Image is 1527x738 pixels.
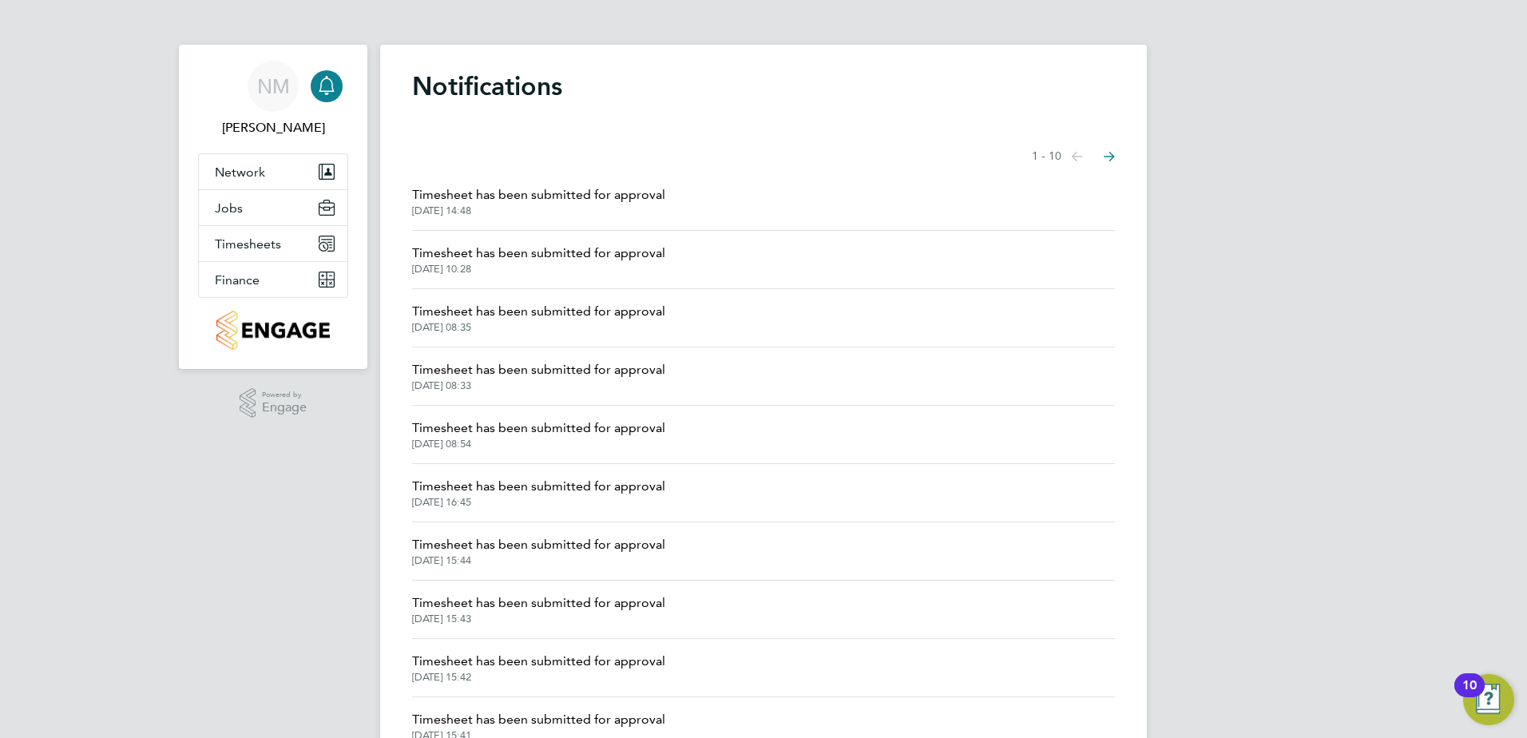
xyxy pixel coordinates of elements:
span: Jobs [215,200,243,216]
span: [DATE] 10:28 [412,263,665,276]
span: [DATE] 08:54 [412,438,665,450]
h1: Notifications [412,70,1115,102]
span: [DATE] 08:33 [412,379,665,392]
span: Timesheet has been submitted for approval [412,593,665,613]
span: Timesheet has been submitted for approval [412,185,665,204]
button: Timesheets [199,226,347,261]
span: Network [215,165,265,180]
span: Timesheet has been submitted for approval [412,419,665,438]
a: Timesheet has been submitted for approval[DATE] 15:42 [412,652,665,684]
button: Open Resource Center, 10 new notifications [1463,674,1514,725]
span: [DATE] 16:45 [412,496,665,509]
span: [DATE] 14:48 [412,204,665,217]
nav: Select page of notifications list [1032,141,1115,173]
a: Timesheet has been submitted for approval[DATE] 08:54 [412,419,665,450]
span: 1 - 10 [1032,149,1061,165]
a: Timesheet has been submitted for approval[DATE] 08:35 [412,302,665,334]
span: [DATE] 08:35 [412,321,665,334]
span: Naomi Mutter [198,118,348,137]
span: Engage [262,401,307,415]
a: Timesheet has been submitted for approval[DATE] 08:33 [412,360,665,392]
button: Network [199,154,347,189]
span: Timesheet has been submitted for approval [412,360,665,379]
a: Timesheet has been submitted for approval[DATE] 10:28 [412,244,665,276]
span: NM [257,76,290,97]
span: Timesheet has been submitted for approval [412,652,665,671]
span: Timesheet has been submitted for approval [412,302,665,321]
span: [DATE] 15:42 [412,671,665,684]
span: Finance [215,272,260,288]
span: [DATE] 15:43 [412,613,665,625]
a: NM[PERSON_NAME] [198,61,348,137]
span: Timesheet has been submitted for approval [412,535,665,554]
div: 10 [1462,685,1477,706]
a: Powered byEngage [240,388,307,419]
span: Timesheet has been submitted for approval [412,244,665,263]
nav: Main navigation [179,45,367,369]
a: Timesheet has been submitted for approval[DATE] 16:45 [412,477,665,509]
img: countryside-properties-logo-retina.png [216,311,329,350]
span: [DATE] 15:44 [412,554,665,567]
a: Timesheet has been submitted for approval[DATE] 15:44 [412,535,665,567]
button: Jobs [199,190,347,225]
a: Timesheet has been submitted for approval[DATE] 15:43 [412,593,665,625]
a: Go to home page [198,311,348,350]
button: Finance [199,262,347,297]
span: Timesheet has been submitted for approval [412,710,665,729]
span: Timesheets [215,236,281,252]
a: Timesheet has been submitted for approval[DATE] 14:48 [412,185,665,217]
span: Timesheet has been submitted for approval [412,477,665,496]
span: Powered by [262,388,307,402]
